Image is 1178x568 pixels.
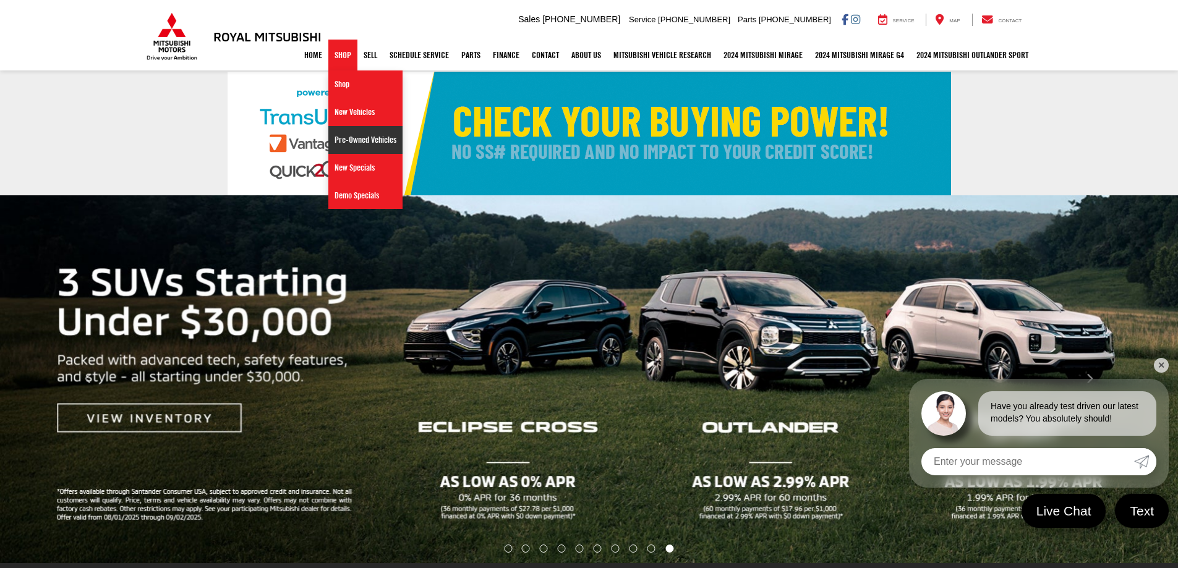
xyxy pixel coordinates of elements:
[504,545,512,553] li: Go to slide number 1.
[1115,494,1169,528] a: Text
[910,40,1035,70] a: 2024 Mitsubishi Outlander SPORT
[328,182,403,209] a: Demo Specials
[213,30,322,43] h3: Royal Mitsubishi
[593,545,601,553] li: Go to slide number 6.
[1124,502,1160,519] span: Text
[893,18,915,23] span: Service
[298,40,328,70] a: Home
[842,14,848,24] a: Facebook: Click to visit our Facebook page
[738,15,756,24] span: Parts
[542,14,620,24] span: [PHONE_NUMBER]
[1134,448,1156,475] a: Submit
[949,18,960,23] span: Map
[611,545,619,553] li: Go to slide number 7.
[455,40,487,70] a: Parts: Opens in a new tab
[998,18,1022,23] span: Contact
[869,14,924,26] a: Service
[629,15,655,24] span: Service
[328,40,357,70] a: Shop
[228,72,951,195] img: Check Your Buying Power
[665,545,673,553] li: Go to slide number 10.
[328,126,403,154] a: Pre-Owned Vehicles
[558,545,566,553] li: Go to slide number 4.
[717,40,809,70] a: 2024 Mitsubishi Mirage
[576,545,584,553] li: Go to slide number 5.
[629,545,637,553] li: Go to slide number 8.
[658,15,730,24] span: [PHONE_NUMBER]
[1001,220,1178,538] button: Click to view next picture.
[809,40,910,70] a: 2024 Mitsubishi Mirage G4
[540,545,548,553] li: Go to slide number 3.
[607,40,717,70] a: Mitsubishi Vehicle Research
[487,40,526,70] a: Finance
[518,14,540,24] span: Sales
[921,391,966,436] img: Agent profile photo
[1030,502,1098,519] span: Live Chat
[926,14,969,26] a: Map
[565,40,607,70] a: About Us
[328,98,403,126] a: New Vehicles
[526,40,565,70] a: Contact
[383,40,455,70] a: Schedule Service: Opens in a new tab
[357,40,383,70] a: Sell
[921,448,1134,475] input: Enter your message
[647,545,655,553] li: Go to slide number 9.
[328,154,403,182] a: New Specials
[972,14,1031,26] a: Contact
[1022,494,1106,528] a: Live Chat
[144,12,200,61] img: Mitsubishi
[759,15,831,24] span: [PHONE_NUMBER]
[522,545,530,553] li: Go to slide number 2.
[328,70,403,98] a: Shop
[978,391,1156,436] div: Have you already test driven our latest models? You absolutely should!
[851,14,860,24] a: Instagram: Click to visit our Instagram page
